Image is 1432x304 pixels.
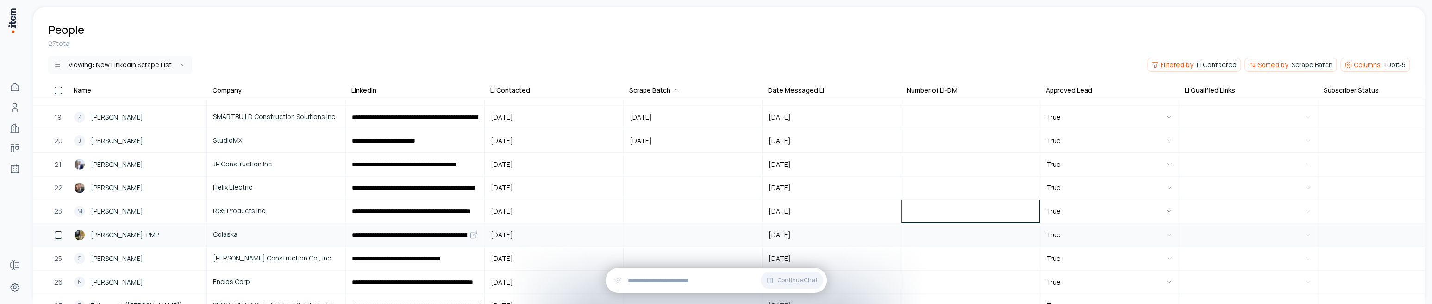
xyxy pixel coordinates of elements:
[485,106,623,128] button: [DATE]
[777,277,818,284] span: Continue Chat
[485,224,623,246] button: [DATE]
[6,159,24,178] a: Agents
[74,253,85,264] div: C
[1324,86,1379,95] div: Subscriber Status
[213,253,339,263] span: [PERSON_NAME] Construction Co., Inc.
[763,130,900,152] button: [DATE]
[207,153,345,176] a: JP Construction Inc.
[1197,60,1237,70] span: LI Contacted
[624,82,762,105] button: [DATE]
[6,98,24,117] a: Contacts
[74,112,85,123] div: Z
[763,153,900,176] button: [DATE]
[763,247,900,270] button: [DATE]
[213,135,339,146] span: StudioMX
[91,159,143,170] span: [PERSON_NAME]
[91,136,143,146] span: [PERSON_NAME]
[54,277,63,287] span: 26
[69,60,172,70] div: Viewing:
[74,135,85,146] div: J
[207,177,345,199] a: Helix Electric
[213,86,242,95] div: Company
[69,271,206,293] a: N[PERSON_NAME]
[606,268,827,293] div: Continue Chat
[74,88,85,99] div: J
[763,271,900,293] button: [DATE]
[69,224,206,246] a: Thomas Mason, PMP[PERSON_NAME], PMP
[763,106,900,128] button: [DATE]
[54,183,63,193] span: 22
[55,112,62,122] span: 19
[54,206,62,216] span: 23
[1046,86,1092,95] div: Approved Lead
[207,247,345,270] a: [PERSON_NAME] Construction Co., Inc.
[1147,58,1241,72] button: Filtered by:LI Contacted
[6,119,24,137] a: Companies
[207,106,345,128] a: SMARTBUILD Construction Solutions Inc.
[91,277,143,287] span: [PERSON_NAME]
[54,136,63,146] span: 20
[1258,60,1290,70] span: Sorted by:
[74,229,85,241] img: Thomas Mason, PMP
[763,224,900,246] button: [DATE]
[213,277,339,287] span: Enclos Corp.
[48,39,1410,48] div: 27 total
[485,271,623,293] button: [DATE]
[485,177,623,199] button: [DATE]
[490,86,530,95] div: LI Contacted
[213,229,339,240] span: Colaska
[207,224,345,246] a: Colaska
[6,78,24,96] a: Home
[207,200,345,222] a: RGS Products Inc.
[207,130,345,152] a: StudioMX
[213,112,339,122] span: SMARTBUILD Construction Solutions Inc.
[1185,86,1235,95] div: LI Qualified Links
[351,86,376,95] div: LinkedIn
[907,86,957,95] div: Number of LI-DM
[1384,60,1406,70] span: 10 of 25
[624,130,762,152] button: [DATE]
[74,206,85,217] div: M
[74,86,91,95] div: Name
[485,82,623,105] button: [DATE]
[207,82,345,105] a: [PERSON_NAME]
[55,159,62,170] span: 21
[485,153,623,176] button: [DATE]
[1161,60,1195,70] span: Filtered by:
[768,86,824,95] div: Date Messaged LI
[6,139,24,158] a: deals
[6,278,24,297] a: Settings
[69,247,206,270] a: C[PERSON_NAME]
[761,272,823,289] button: Continue Chat
[485,247,623,270] button: [DATE]
[91,183,143,193] span: [PERSON_NAME]
[213,206,339,216] span: RGS Products Inc.
[1340,58,1410,72] button: Columns:10of25
[1354,60,1382,70] span: Columns:
[624,106,762,128] button: [DATE]
[69,106,206,128] a: Z[PERSON_NAME]
[485,130,623,152] button: [DATE]
[91,112,143,122] span: [PERSON_NAME]
[69,82,206,105] a: J[PERSON_NAME]
[69,200,206,222] a: M[PERSON_NAME]
[763,200,900,222] button: [DATE]
[763,177,900,199] button: [DATE]
[7,7,17,34] img: Item Brain Logo
[74,277,85,288] div: N
[74,159,85,170] img: Richard Lazo
[1292,60,1332,70] span: Scrape Batch
[207,271,345,293] a: Enclos Corp.
[213,159,339,169] span: JP Construction Inc.
[485,200,623,222] button: [DATE]
[1244,58,1337,72] button: Sorted by:Scrape Batch
[74,182,85,193] img: Justin R. Musgrove
[213,182,339,192] span: Helix Electric
[69,177,206,199] a: Justin R. Musgrove[PERSON_NAME]
[763,82,900,105] button: [DATE]
[91,230,159,240] span: [PERSON_NAME], PMP
[69,153,206,176] a: Richard Lazo[PERSON_NAME]
[91,253,143,264] span: [PERSON_NAME]
[91,206,143,216] span: [PERSON_NAME]
[6,256,24,274] a: Forms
